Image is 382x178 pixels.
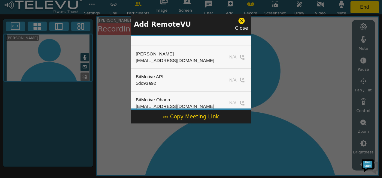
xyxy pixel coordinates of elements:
[136,80,163,87] div: 5dc93a92
[31,31,101,39] div: Chat with us now
[99,3,113,17] div: Minimize live chat window
[235,17,248,32] div: Close
[35,52,83,112] span: We're online!
[134,19,191,30] p: Add RemoteVU
[136,51,214,57] div: [PERSON_NAME]
[136,103,214,110] div: [EMAIL_ADDRESS][DOMAIN_NAME]
[136,57,214,64] div: [EMAIL_ADDRESS][DOMAIN_NAME]
[163,113,219,120] div: Copy Meeting Link
[10,28,25,43] img: d_736959983_company_1615157101543_736959983
[3,116,114,137] textarea: Type your message and hit 'Enter'
[136,96,214,103] div: BitMotive Ohana
[136,73,163,80] div: BitMotive API
[361,157,379,175] img: Chat Widget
